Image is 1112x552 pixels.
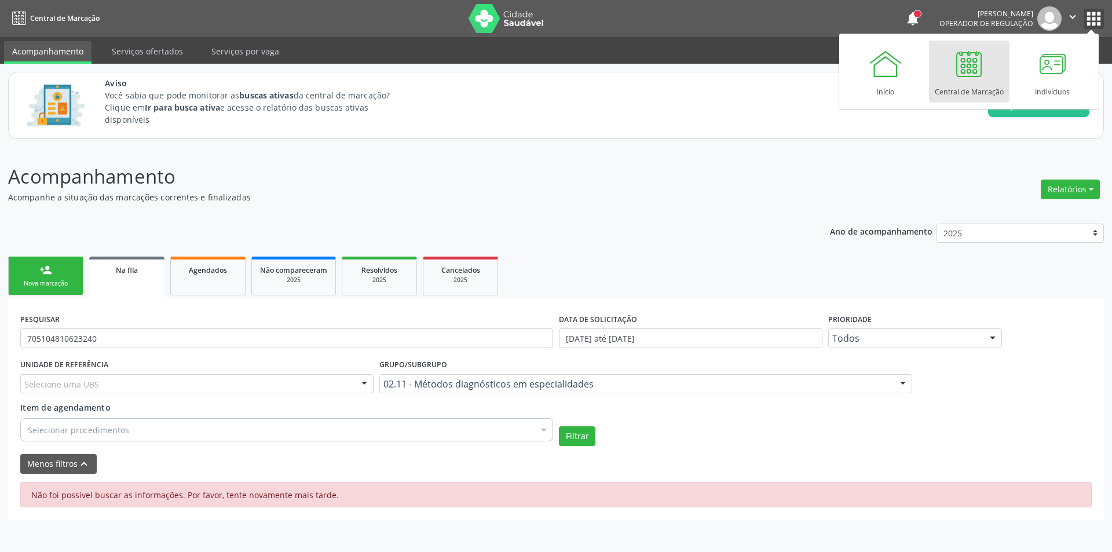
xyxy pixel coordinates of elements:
span: Não compareceram [260,265,327,275]
a: Central de Marcação [929,41,1009,103]
span: Item de agendamento [20,402,111,413]
span: Todos [832,332,978,344]
div: 2025 [431,276,489,284]
label: DATA DE SOLICITAÇÃO [559,310,637,328]
a: Serviços ofertados [104,41,191,61]
div: Não foi possível buscar as informações. Por favor, tente novamente mais tarde. [20,482,1092,507]
span: Resolvidos [361,265,397,275]
button: apps [1084,9,1104,29]
div: 2025 [350,276,408,284]
button: notifications [905,10,921,27]
span: Agendados [189,265,227,275]
span: Selecionar procedimentos [28,424,129,436]
input: Selecione um intervalo [559,328,822,348]
div: Nova marcação [17,279,75,288]
p: Acompanhamento [8,162,775,191]
div: 2025 [260,276,327,284]
a: Início [846,41,926,103]
div: [PERSON_NAME] [939,9,1033,19]
span: Na fila [116,265,138,275]
a: Serviços por vaga [203,41,287,61]
i: keyboard_arrow_up [78,458,90,470]
button:  [1062,6,1084,31]
strong: Ir para busca ativa [145,102,220,113]
p: Ano de acompanhamento [830,224,932,238]
span: Selecione uma UBS [24,378,99,390]
label: PESQUISAR [20,310,60,328]
a: Acompanhamento [4,41,92,64]
label: Grupo/Subgrupo [379,356,447,374]
p: Você sabia que pode monitorar as da central de marcação? Clique em e acesse o relatório das busca... [105,89,411,126]
label: Prioridade [828,310,872,328]
img: Imagem de CalloutCard [23,79,89,131]
strong: buscas ativas [239,90,293,101]
a: Indivíduos [1012,41,1093,103]
p: Acompanhe a situação das marcações correntes e finalizadas [8,191,775,203]
div: person_add [39,264,52,276]
i:  [1066,10,1079,23]
img: img [1037,6,1062,31]
span: Operador de regulação [939,19,1033,28]
button: Relatórios [1041,180,1100,199]
span: 02.11 - Métodos diagnósticos em especialidades [383,378,888,390]
a: Central de Marcação [8,9,100,28]
button: Menos filtroskeyboard_arrow_up [20,454,97,474]
input: Nome, CNS [20,328,553,348]
label: UNIDADE DE REFERÊNCIA [20,356,108,374]
span: Aviso [105,77,411,89]
button: Filtrar [559,426,595,446]
span: Cancelados [441,265,480,275]
span: Central de Marcação [30,13,100,23]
